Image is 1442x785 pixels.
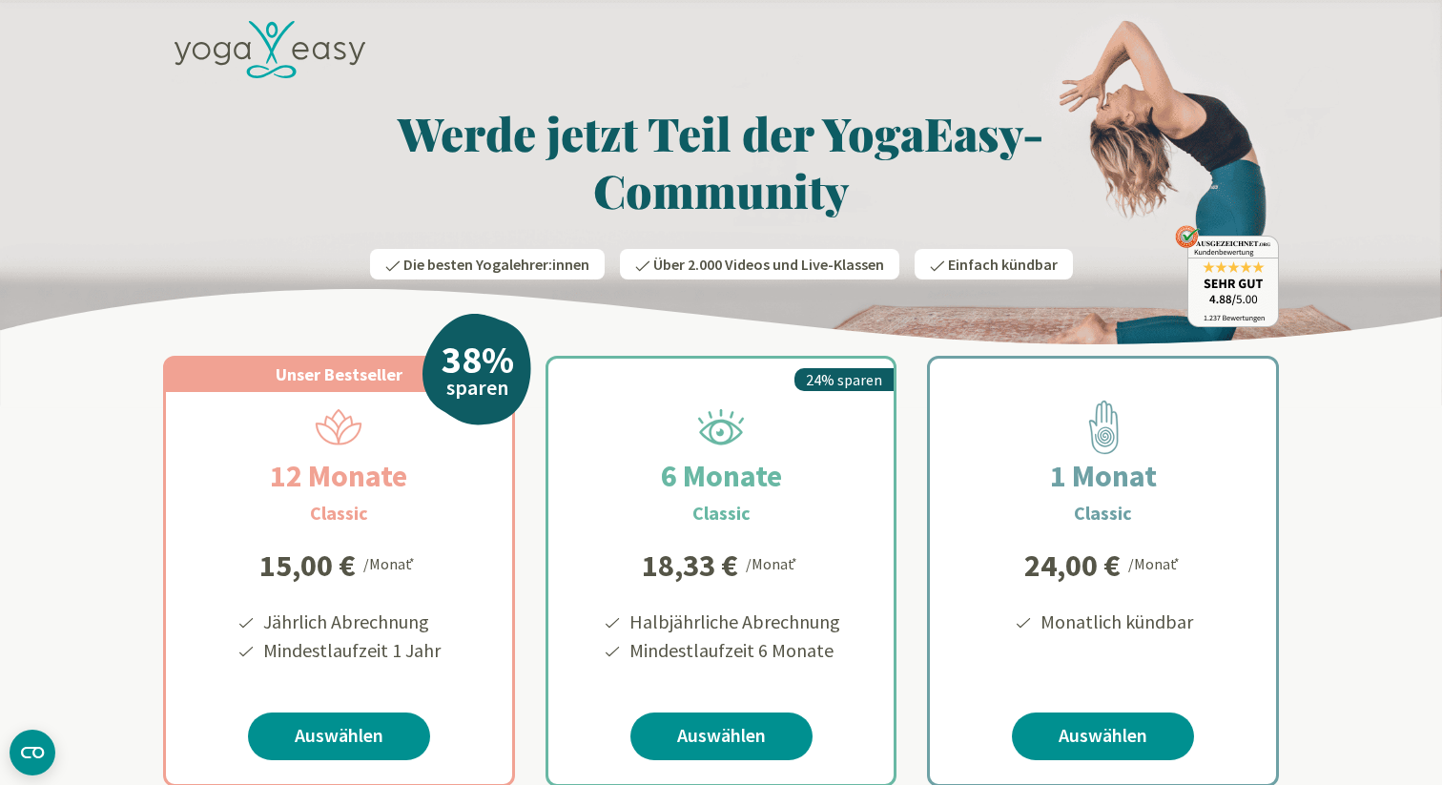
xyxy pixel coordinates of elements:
[403,255,589,274] span: Die besten Yogalehrer:innen
[642,550,738,581] div: 18,33 €
[627,608,840,636] li: Halbjährliche Abrechnung
[1012,713,1194,760] a: Auswählen
[259,550,356,581] div: 15,00 €
[1024,550,1121,581] div: 24,00 €
[794,368,894,391] div: 24% sparen
[442,341,514,379] div: 38%
[746,550,800,575] div: /Monat
[248,713,430,760] a: Auswählen
[446,379,508,398] span: sparen
[1038,608,1193,636] li: Monatlich kündbar
[615,453,828,499] h2: 6 Monate
[1004,453,1203,499] h2: 1 Monat
[10,730,55,775] button: CMP-Widget öffnen
[1175,225,1279,327] img: ausgezeichnet_badge.png
[627,636,840,665] li: Mindestlaufzeit 6 Monate
[260,608,441,636] li: Jährlich Abrechnung
[1074,499,1132,527] h3: Classic
[163,104,1279,218] h1: Werde jetzt Teil der YogaEasy-Community
[948,255,1058,274] span: Einfach kündbar
[224,453,453,499] h2: 12 Monate
[276,363,402,385] span: Unser Bestseller
[653,255,884,274] span: Über 2.000 Videos und Live-Klassen
[363,550,418,575] div: /Monat
[630,713,813,760] a: Auswählen
[692,499,751,527] h3: Classic
[310,499,368,527] h3: Classic
[260,636,441,665] li: Mindestlaufzeit 1 Jahr
[1128,550,1183,575] div: /Monat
